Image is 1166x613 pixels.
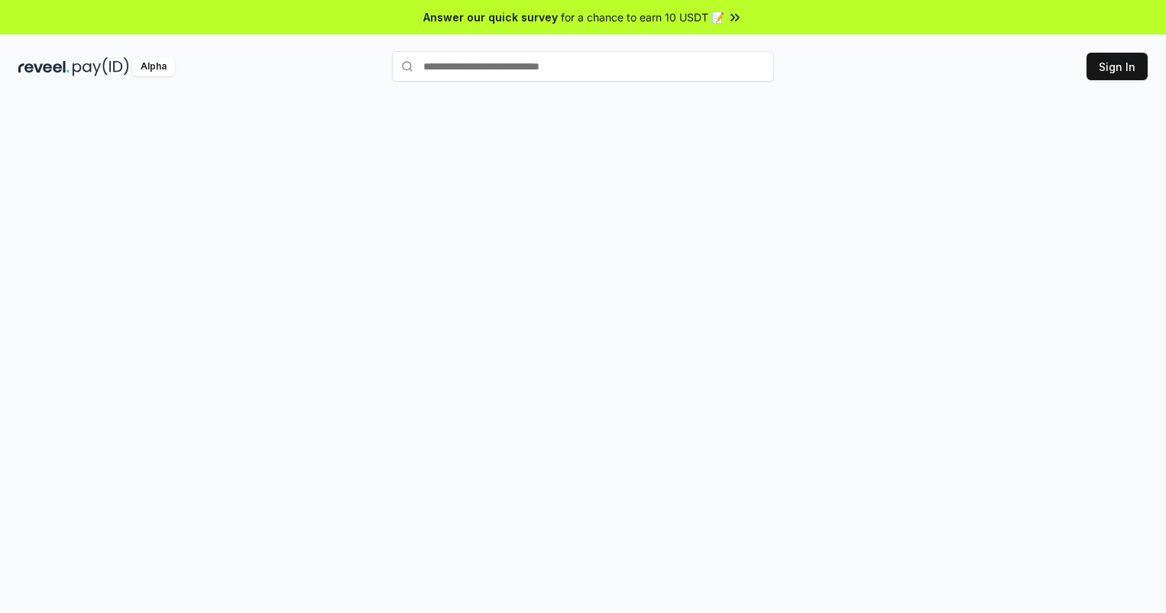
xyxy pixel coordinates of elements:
span: for a chance to earn 10 USDT 📝 [561,9,724,25]
img: reveel_dark [18,57,70,76]
span: Answer our quick survey [423,9,558,25]
div: Alpha [132,57,175,76]
img: pay_id [73,57,129,76]
button: Sign In [1087,53,1148,80]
